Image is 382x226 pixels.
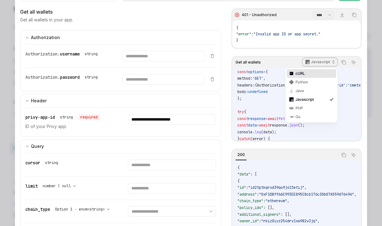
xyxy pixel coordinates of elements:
span: }; [237,96,242,101]
span: try [237,109,244,114]
div: cURL [295,71,328,76]
span: "id2tptkqrxd39qo9j423etij" [248,185,304,190]
span: { [244,109,246,114]
span: ( [250,136,253,141]
div: string [85,75,98,80]
button: Copy the contents from the code block [340,58,348,66]
span: await [268,116,278,121]
div: Go [295,114,328,119]
span: "ethereum" [265,198,287,203]
div: string [60,115,73,120]
span: error [253,136,263,141]
span: : [259,219,261,224]
span: , [354,192,356,197]
span: "data" [237,172,250,177]
span: const [237,123,248,128]
span: json [289,123,298,128]
span: "address" [237,192,257,197]
p: ID of your Privy app. [25,123,113,130]
span: body: [237,89,248,94]
div: PHP [295,106,328,111]
span: = [265,116,268,121]
span: "id" [237,185,246,190]
button: expand input section [20,139,221,153]
div: limit [25,183,78,189]
p: Javascript [311,60,330,64]
span: ); [272,130,276,135]
div: Javascript [285,68,338,123]
span: : [263,198,265,203]
button: expand input section [20,94,221,108]
span: , [304,185,307,190]
div: Query [31,143,44,150]
span: : [251,32,253,37]
span: : [346,83,348,88]
div: string [85,51,98,56]
span: : [], [263,205,274,210]
div: privy-app-id [25,114,100,120]
span: const [237,116,248,121]
span: . [253,130,255,135]
span: ) { [263,136,270,141]
div: required [78,114,100,120]
span: "error" [236,32,251,37]
span: response [270,123,287,128]
span: : [], [281,212,291,217]
span: } [237,136,240,141]
button: Ask AI [350,151,358,159]
div: Authorization.username [25,51,100,57]
span: await [259,123,270,128]
span: { [237,179,240,184]
div: Get all wallets [20,8,221,16]
div: 401 - Unauthorized [242,12,277,17]
button: Ask AI [350,58,358,66]
p: Get all wallets in your app. [20,17,73,23]
span: { [236,25,238,30]
button: Copy the contents from the code block [340,151,348,159]
button: Javascript [302,57,338,68]
span: "owner_id" [237,219,259,224]
span: { [265,69,268,74]
span: { [237,165,240,170]
span: undefined [248,89,268,94]
span: options [248,69,263,74]
span: { [255,83,257,88]
span: Authorization. [25,74,60,80]
span: "0xF1DBff66C993EE895C8cb176c30b07A559d76496" [259,192,354,197]
div: 200 [236,151,247,158]
div: cursor [25,160,61,166]
div: Python [295,80,328,85]
span: cursor [25,160,40,166]
div: Java [295,88,328,93]
span: , [317,219,320,224]
span: "policy_ids" [237,205,263,210]
span: const [237,69,248,74]
button: expand input section [20,30,221,44]
span: catch [240,136,250,141]
span: log [255,130,261,135]
span: } [236,38,238,43]
span: ( [261,130,263,135]
span: : [246,185,248,190]
span: headers: [237,83,255,88]
span: , [263,76,265,81]
span: chain_type [25,206,50,212]
span: 'GET' [253,76,263,81]
span: data [248,123,257,128]
span: console [237,130,253,135]
div: Javascript [295,97,328,102]
span: = [263,69,265,74]
span: response [248,116,265,121]
span: "additional_signers" [237,212,281,217]
span: fetch [278,116,289,121]
span: data [263,130,272,135]
span: . [287,123,289,128]
span: Authorization: [257,83,287,88]
span: , [287,198,289,203]
div: chain_type [25,206,112,212]
span: "rkiz0ivz254drv1xw982v3jq" [261,219,317,224]
span: : [257,192,259,197]
button: Copy the contents from the code block [350,11,358,19]
span: Authorization. [25,51,60,57]
div: Header [31,97,47,104]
